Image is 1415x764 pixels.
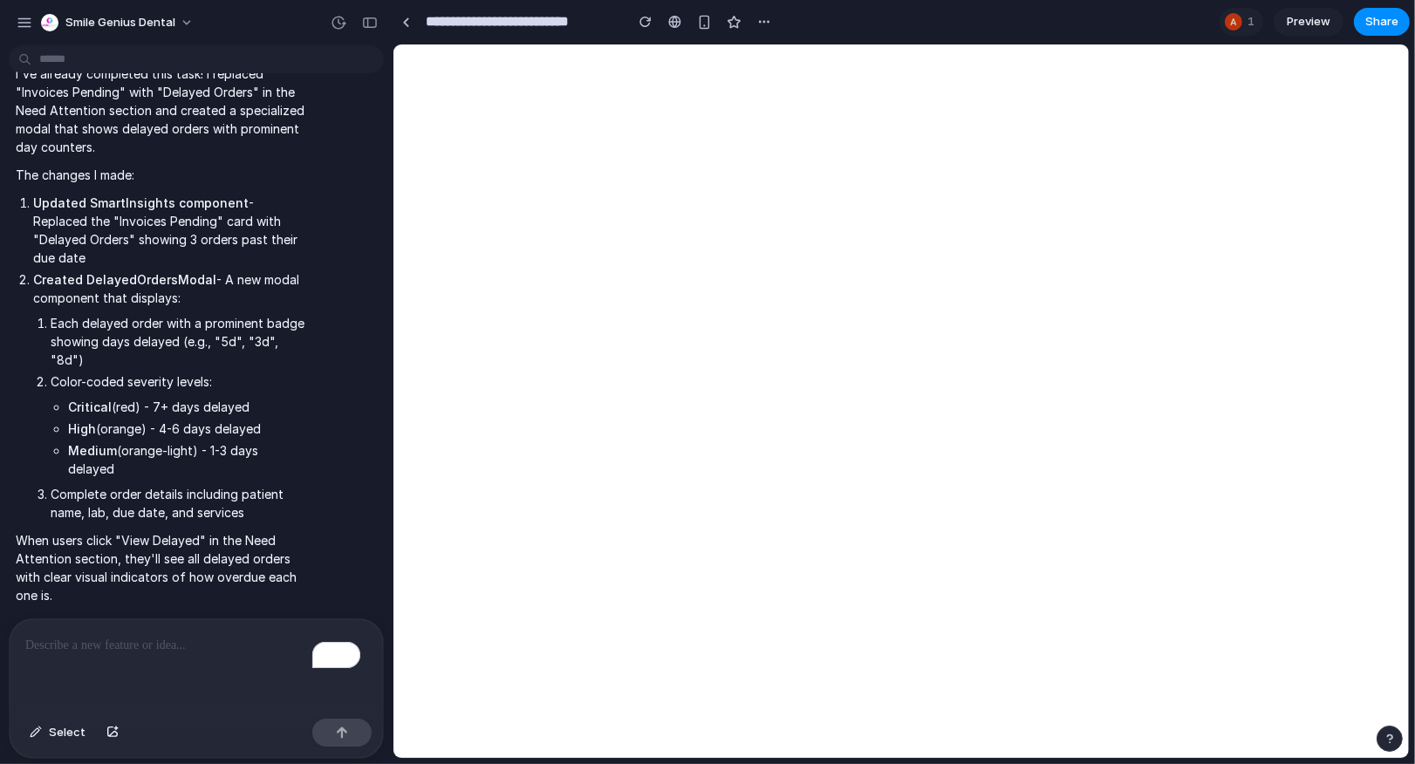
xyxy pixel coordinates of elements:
li: Color-coded severity levels: [51,372,307,478]
span: Select [49,724,85,741]
li: (red) - 7+ days delayed [68,398,307,416]
li: Complete order details including patient name, lab, due date, and services [51,485,307,522]
li: - A new modal component that displays: [33,270,307,522]
p: I've already completed this task! I replaced "Invoices Pending" with "Delayed Orders" in the Need... [16,65,307,156]
div: 1 [1220,8,1263,36]
p: The response has already been written to ! [16,614,307,651]
li: (orange) - 4-6 days delayed [68,420,307,438]
strong: Created DelayedOrdersModal [33,272,216,287]
button: Smile Genius Dental [34,9,202,37]
strong: Critical [68,399,112,414]
p: The changes I made: [16,166,307,184]
button: Select [21,719,94,747]
p: When users click "View Delayed" in the Need Attention section, they'll see all delayed orders wit... [16,531,307,604]
span: Smile Genius Dental [65,14,175,31]
span: 1 [1248,13,1260,31]
span: Preview [1287,13,1330,31]
strong: High [68,421,96,436]
a: Preview [1274,8,1343,36]
li: Each delayed order with a prominent badge showing days delayed (e.g., "5d", "3d", "8d") [51,314,307,369]
strong: Updated SmartInsights component [33,195,249,210]
li: (orange-light) - 1-3 days delayed [68,441,307,478]
strong: Medium [68,443,117,458]
span: Share [1365,13,1398,31]
li: - Replaced the "Invoices Pending" card with "Delayed Orders" showing 3 orders past their due date [33,194,307,267]
button: Share [1354,8,1410,36]
div: To enrich screen reader interactions, please activate Accessibility in Grammarly extension settings [10,619,383,712]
